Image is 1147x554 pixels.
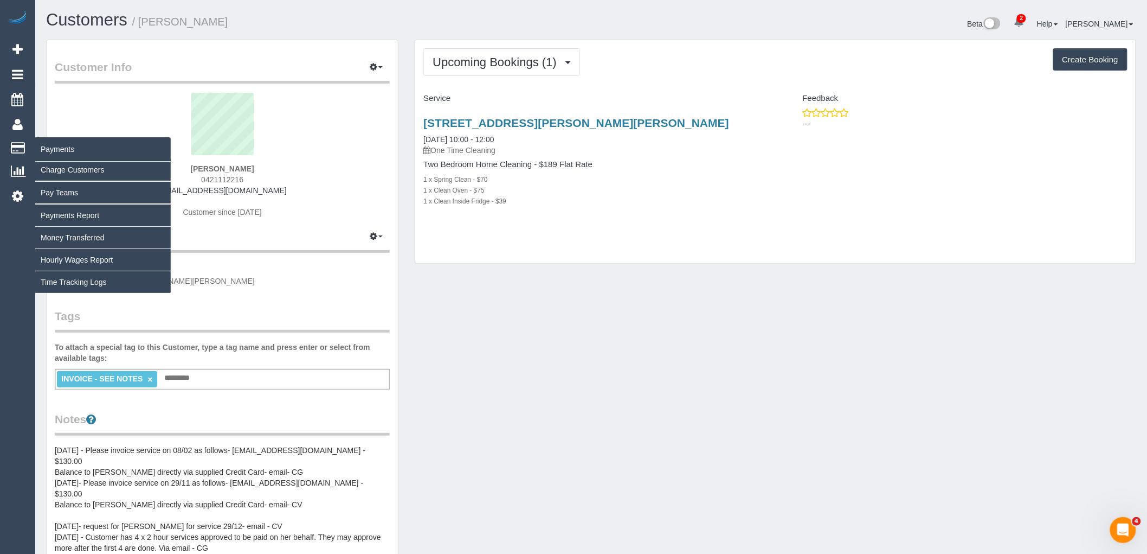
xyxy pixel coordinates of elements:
a: [EMAIL_ADDRESS][DOMAIN_NAME] [158,186,287,195]
a: Customers [46,10,127,29]
p: One Time Cleaning [423,145,767,156]
ul: Payments [35,158,171,294]
legend: Customer Info [55,59,390,84]
legend: Tags [55,308,390,333]
span: 0421112216 [201,175,243,184]
a: Help [1037,20,1058,28]
a: Payments Report [35,205,171,226]
a: 2 [1008,11,1029,35]
h4: Service [423,94,767,103]
span: Customer since [DATE] [183,208,262,216]
a: [STREET_ADDRESS][PERSON_NAME][PERSON_NAME] [423,117,729,129]
span: Payments [35,137,171,162]
h4: Two Bedroom Home Cleaning - $189 Flat Rate [423,160,767,169]
a: Pay Teams [35,182,171,203]
h4: Feedback [784,94,1127,103]
small: / [PERSON_NAME] [132,16,228,28]
a: Hourly Wages Report [35,249,171,271]
a: × [147,375,152,384]
a: Time Tracking Logs [35,271,171,293]
button: Upcoming Bookings (1) [423,48,580,76]
span: 4 [1132,517,1141,526]
span: 2 [1017,14,1026,23]
small: 1 x Clean Oven - $75 [423,187,484,194]
span: Upcoming Bookings (1) [433,55,562,69]
img: New interface [983,17,1001,31]
a: Charge Customers [35,159,171,181]
strong: [PERSON_NAME] [190,164,254,173]
small: 1 x Clean Inside Fridge - $39 [423,198,506,205]
small: 1 x Spring Clean - $70 [423,176,487,183]
a: [PERSON_NAME] [1066,20,1133,28]
a: Beta [968,20,1001,28]
a: [DATE] 10:00 - 12:00 [423,135,494,144]
a: Money Transferred [35,227,171,249]
span: INVOICE - SEE NOTES [61,374,143,383]
p: --- [803,118,1127,129]
legend: Notes [55,411,390,436]
button: Create Booking [1053,48,1127,71]
iframe: Intercom live chat [1110,517,1136,543]
img: Automaid Logo [7,11,28,26]
label: To attach a special tag to this Customer, type a tag name and press enter or select from availabl... [55,342,390,364]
